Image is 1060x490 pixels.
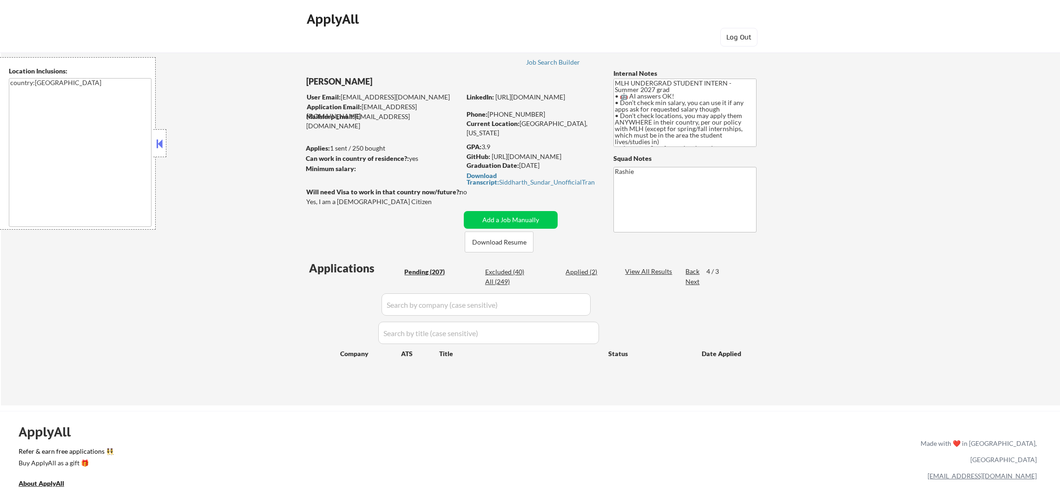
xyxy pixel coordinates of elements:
div: Made with ❤️ in [GEOGRAPHIC_DATA], [GEOGRAPHIC_DATA] [917,435,1037,468]
div: Status [608,345,688,362]
button: Download Resume [465,232,533,252]
div: All (249) [485,277,532,286]
div: Yes, I am a [DEMOGRAPHIC_DATA] Citizen [306,197,463,206]
strong: Minimum salary: [306,165,356,172]
strong: Current Location: [467,119,520,127]
button: Add a Job Manually [464,211,558,229]
button: Log Out [720,28,757,46]
div: [GEOGRAPHIC_DATA], [US_STATE] [467,119,598,137]
a: Download Transcript:Siddharth_Sundar_UnofficialTranscript.pdf [467,172,596,185]
strong: LinkedIn: [467,93,494,101]
strong: Application Email: [307,103,362,111]
div: no [460,187,486,197]
div: Internal Notes [613,69,757,78]
a: Job Search Builder [526,59,580,68]
div: Excluded (40) [485,267,532,277]
div: yes [306,154,458,163]
div: ApplyAll [307,11,362,27]
div: ApplyAll [19,424,81,440]
div: ATS [401,349,439,358]
div: 3.9 [467,142,599,152]
div: 4 / 3 [706,267,728,276]
div: Applications [309,263,401,274]
strong: User Email: [307,93,341,101]
div: Title [439,349,599,358]
div: Pending (207) [404,267,451,277]
strong: Can work in country of residence?: [306,154,409,162]
div: Buy ApplyAll as a gift 🎁 [19,460,112,466]
strong: Graduation Date: [467,161,519,169]
div: 1 sent / 250 bought [306,144,461,153]
div: [EMAIL_ADDRESS][DOMAIN_NAME] [306,112,461,130]
div: Back [685,267,700,276]
div: [EMAIL_ADDRESS][DOMAIN_NAME] [307,102,461,120]
div: Siddharth_Sundar_UnofficialTranscript.pdf [467,172,596,192]
div: [PHONE_NUMBER] [467,110,598,119]
div: View All Results [625,267,675,276]
strong: Download Transcript: [467,172,499,186]
strong: GitHub: [467,152,490,160]
strong: Will need Visa to work in that country now/future?: [306,188,461,196]
div: [PERSON_NAME] [306,76,497,87]
div: Company [340,349,401,358]
a: Buy ApplyAll as a gift 🎁 [19,458,112,470]
a: [URL][DOMAIN_NAME] [492,152,561,160]
strong: Applies: [306,144,330,152]
strong: Phone: [467,110,487,118]
input: Search by title (case sensitive) [378,322,599,344]
div: Squad Notes [613,154,757,163]
a: [EMAIL_ADDRESS][DOMAIN_NAME] [928,472,1037,480]
a: [URL][DOMAIN_NAME] [495,93,565,101]
div: [EMAIL_ADDRESS][DOMAIN_NAME] [307,93,461,102]
input: Search by company (case sensitive) [382,293,591,316]
strong: Mailslurp Email: [306,113,355,120]
div: [DATE] [467,161,598,170]
div: Job Search Builder [526,59,580,66]
div: Location Inclusions: [9,66,152,76]
u: About ApplyAll [19,479,64,487]
div: Applied (2) [566,267,612,277]
a: About ApplyAll [19,478,77,490]
a: Refer & earn free applications 👯‍♀️ [19,448,726,458]
div: Date Applied [702,349,743,358]
strong: GPA: [467,143,481,151]
div: Next [685,277,700,286]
